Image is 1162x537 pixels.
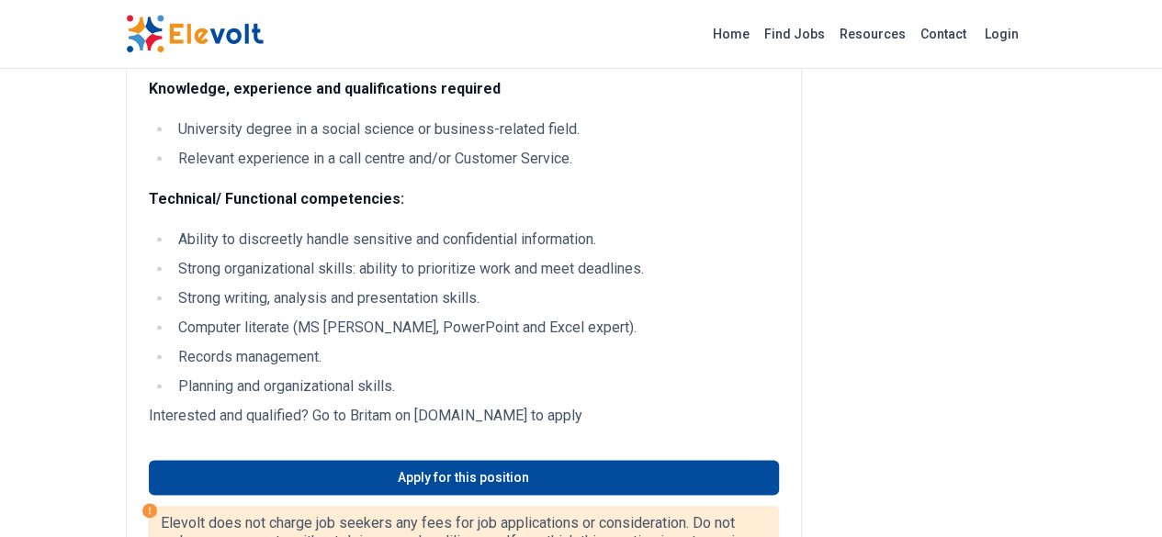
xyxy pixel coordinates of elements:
[757,19,832,49] a: Find Jobs
[173,375,779,397] li: Planning and organizational skills.
[173,317,779,339] li: Computer literate (MS [PERSON_NAME], PowerPoint and Excel expert).
[149,80,501,97] strong: Knowledge, experience and qualifications required
[173,346,779,368] li: Records management.
[149,190,404,207] strong: Technical/ Functional competencies:
[173,118,779,140] li: University degree in a social science or business-related field.
[173,258,779,280] li: Strong organizational skills: ability to prioritize work and meet deadlines.
[705,19,757,49] a: Home
[173,148,779,170] li: Relevant experience in a call centre and/or Customer Service.
[126,15,264,53] img: Elevolt
[974,16,1030,52] a: Login
[913,19,974,49] a: Contact
[173,287,779,309] li: Strong writing, analysis and presentation skills.
[832,19,913,49] a: Resources
[173,229,779,251] li: Ability to discreetly handle sensitive and confidential information.
[149,460,779,495] a: Apply for this position
[149,405,779,427] p: Interested and qualified? Go to Britam on [DOMAIN_NAME] to apply
[1070,449,1162,537] iframe: Chat Widget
